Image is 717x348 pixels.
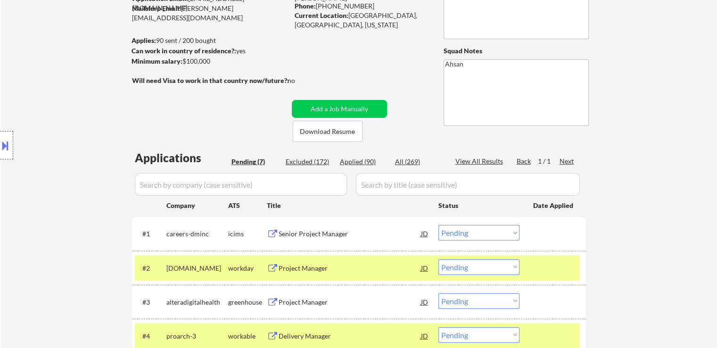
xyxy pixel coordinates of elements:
div: icims [228,229,267,239]
div: [GEOGRAPHIC_DATA], [GEOGRAPHIC_DATA], [US_STATE] [295,11,428,29]
div: ATS [228,201,267,210]
div: Excluded (172) [286,157,333,166]
div: 1 / 1 [538,157,560,166]
div: JD [420,259,429,276]
strong: Current Location: [295,11,348,19]
div: workday [228,264,267,273]
div: yes [132,46,286,56]
div: Delivery Manager [279,331,421,341]
div: $100,000 [132,57,288,66]
input: Search by title (case sensitive) [356,173,580,196]
div: Squad Notes [444,46,589,56]
div: View All Results [455,157,506,166]
div: alteradigitalhealth [166,298,228,307]
div: Status [438,197,519,214]
div: Senior Project Manager [279,229,421,239]
div: Project Manager [279,264,421,273]
div: Company [166,201,228,210]
div: no [288,76,314,85]
div: Applications [135,152,228,164]
strong: Applies: [132,36,156,44]
div: proarch-3 [166,331,228,341]
div: workable [228,331,267,341]
div: #1 [142,229,159,239]
div: [PHONE_NUMBER] [295,1,428,11]
div: Next [560,157,575,166]
div: JD [420,293,429,310]
div: #2 [142,264,159,273]
div: greenhouse [228,298,267,307]
div: JD [420,327,429,344]
div: JD [420,225,429,242]
div: #3 [142,298,159,307]
div: Project Manager [279,298,421,307]
strong: Will need Visa to work in that country now/future?: [132,76,289,84]
button: Download Resume [293,121,363,142]
div: 90 sent / 200 bought [132,36,288,45]
div: Title [267,201,429,210]
strong: Phone: [295,2,316,10]
div: #4 [142,331,159,341]
div: [DOMAIN_NAME] [166,264,228,273]
button: Add a Job Manually [292,100,387,118]
strong: Minimum salary: [132,57,182,65]
strong: Mailslurp Email: [132,4,181,12]
div: Date Applied [533,201,575,210]
strong: Can work in country of residence?: [132,47,236,55]
input: Search by company (case sensitive) [135,173,347,196]
div: careers-dminc [166,229,228,239]
div: Applied (90) [340,157,387,166]
div: Pending (7) [231,157,279,166]
div: Back [517,157,532,166]
div: [PERSON_NAME][EMAIL_ADDRESS][DOMAIN_NAME] [132,4,288,22]
div: All (269) [395,157,442,166]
